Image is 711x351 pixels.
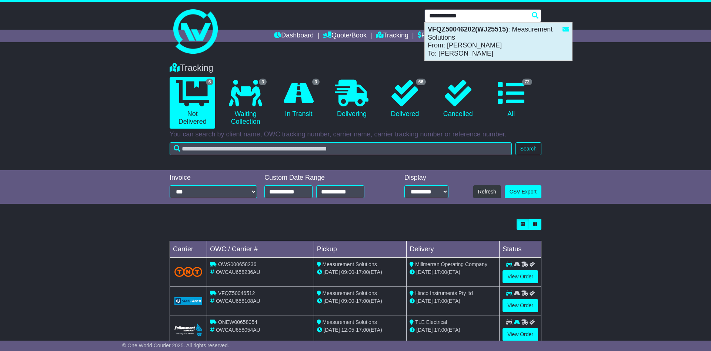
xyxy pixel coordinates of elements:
td: Carrier [170,241,207,258]
a: Dashboard [274,30,314,42]
span: ONEW00658054 [218,319,257,325]
span: 17:00 [434,298,447,304]
div: (ETA) [410,326,496,334]
span: 3 [312,79,320,85]
span: Hinco Instruments Pty ltd [415,290,473,296]
button: Refresh [473,185,501,198]
a: View Order [503,328,538,341]
div: (ETA) [410,268,496,276]
span: Millmerran Operating Company [415,261,487,267]
a: Financials [418,30,451,42]
td: Delivery [407,241,500,258]
div: Display [404,174,449,182]
p: You can search by client name, OWC tracking number, carrier name, carrier tracking number or refe... [170,130,541,139]
span: 17:00 [356,269,369,275]
a: 72 All [488,77,534,121]
a: View Order [503,299,538,312]
td: Status [500,241,541,258]
td: OWC / Carrier # [207,241,314,258]
a: View Order [503,270,538,283]
img: GetCarrierServiceLogo [174,297,202,305]
span: 17:00 [356,327,369,333]
span: 66 [416,79,426,85]
div: - (ETA) [317,297,404,305]
td: Pickup [314,241,407,258]
a: CSV Export [505,185,541,198]
a: Delivering [329,77,374,121]
img: Followmont_Transport.png [174,324,202,336]
div: - (ETA) [317,268,404,276]
a: 6 Not Delivered [170,77,215,129]
a: 3 Waiting Collection [223,77,268,129]
span: 09:00 [341,269,354,275]
span: [DATE] [416,327,433,333]
span: OWCAU658054AU [216,327,260,333]
span: 12:05 [341,327,354,333]
div: Invoice [170,174,257,182]
span: 72 [522,79,532,85]
a: 3 In Transit [276,77,321,121]
span: 6 [206,79,214,85]
span: 09:00 [341,298,354,304]
span: © One World Courier 2025. All rights reserved. [122,342,229,348]
a: 66 Delivered [382,77,428,121]
span: OWCAU658108AU [216,298,260,304]
span: 17:00 [434,269,447,275]
span: [DATE] [324,298,340,304]
span: 3 [259,79,267,85]
span: Measurement Solutions [323,261,377,267]
span: [DATE] [416,269,433,275]
div: Custom Date Range [264,174,383,182]
span: VFQZ50046512 [218,290,255,296]
span: [DATE] [416,298,433,304]
button: Search [515,142,541,155]
span: Measurement Solutions [323,319,377,325]
strong: VFQZ50046202(WJ25515) [428,26,508,33]
a: Quote/Book [323,30,367,42]
img: TNT_Domestic.png [174,267,202,277]
span: [DATE] [324,327,340,333]
span: 17:00 [356,298,369,304]
div: - (ETA) [317,326,404,334]
span: OWCAU658236AU [216,269,260,275]
span: TLE Electrical [415,319,447,325]
div: (ETA) [410,297,496,305]
a: Tracking [376,30,408,42]
span: [DATE] [324,269,340,275]
span: Measurement Solutions [323,290,377,296]
div: Tracking [166,63,545,73]
a: Cancelled [435,77,481,121]
span: 17:00 [434,327,447,333]
span: OWS000658236 [218,261,257,267]
div: : Measurement Solutions From: [PERSON_NAME] To: [PERSON_NAME] [425,23,572,60]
